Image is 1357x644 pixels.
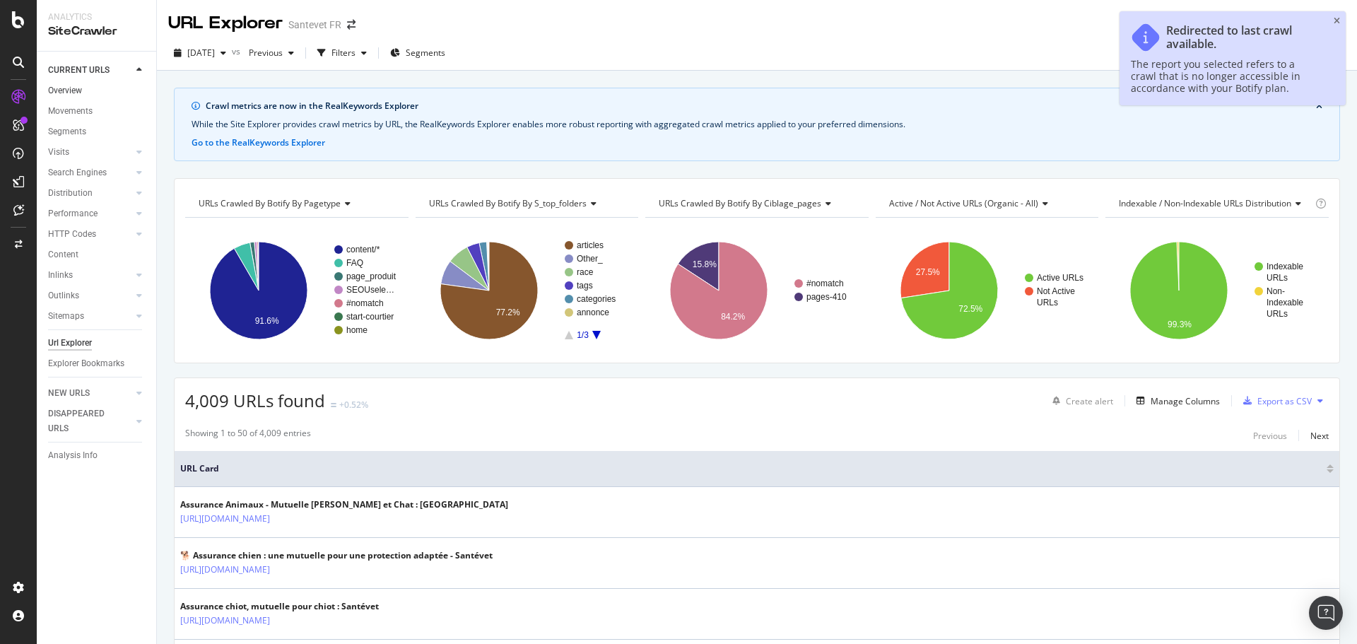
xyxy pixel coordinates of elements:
a: Search Engines [48,165,132,180]
div: Next [1310,430,1329,442]
text: Not Active [1037,286,1075,296]
text: URLs [1267,273,1288,283]
button: Manage Columns [1131,392,1220,409]
span: Segments [406,47,445,59]
img: Equal [331,403,336,407]
h4: Active / Not Active URLs [886,192,1086,215]
div: +0.52% [339,399,368,411]
span: Indexable / Non-Indexable URLs distribution [1119,197,1291,209]
div: Analytics [48,11,145,23]
a: [URL][DOMAIN_NAME] [180,614,270,628]
div: A chart. [1105,229,1329,352]
text: Indexable [1267,298,1303,308]
span: URLs Crawled By Botify By s_top_folders [429,197,587,209]
text: 27.5% [916,267,940,277]
div: Showing 1 to 50 of 4,009 entries [185,427,311,444]
div: Create alert [1066,395,1113,407]
button: Export as CSV [1238,390,1312,412]
div: Overview [48,83,82,98]
text: Other_ [577,254,603,264]
div: Export as CSV [1257,395,1312,407]
text: content/* [346,245,380,254]
svg: A chart. [876,229,1099,352]
a: Outlinks [48,288,132,303]
svg: A chart. [645,229,869,352]
div: Assurance Animaux - Mutuelle [PERSON_NAME] et Chat : [GEOGRAPHIC_DATA] [180,498,508,511]
div: Assurance chiot, mutuelle pour chiot : Santévet [180,600,379,613]
div: 🐕 Assurance chien : une mutuelle pour une protection adaptée - Santévet [180,549,493,562]
div: Analysis Info [48,448,98,463]
span: URL Card [180,462,1323,475]
button: Previous [243,42,300,64]
button: Next [1310,427,1329,444]
text: URLs [1037,298,1058,308]
text: #nomatch [346,298,384,308]
div: The report you selected refers to a crawl that is no longer accessible in accordance with your Bo... [1131,58,1320,94]
a: HTTP Codes [48,227,132,242]
text: Indexable [1267,262,1303,271]
button: [DATE] [168,42,232,64]
text: SEOUsele… [346,285,394,295]
a: Sitemaps [48,309,132,324]
button: Segments [384,42,451,64]
div: HTTP Codes [48,227,96,242]
text: #nomatch [806,279,844,288]
text: 15.8% [693,259,717,269]
text: FAQ [346,258,363,268]
a: Analysis Info [48,448,146,463]
div: CURRENT URLS [48,63,110,78]
text: home [346,325,368,335]
text: start-courtier [346,312,394,322]
a: Explorer Bookmarks [48,356,146,371]
text: 72.5% [958,304,982,314]
div: Previous [1253,430,1287,442]
a: Segments [48,124,146,139]
div: URL Explorer [168,11,283,35]
div: Open Intercom Messenger [1309,596,1343,630]
button: Create alert [1047,390,1113,412]
a: Content [48,247,146,262]
div: close toast [1334,17,1340,25]
a: CURRENT URLS [48,63,132,78]
a: [URL][DOMAIN_NAME] [180,563,270,577]
a: [URL][DOMAIN_NAME] [180,512,270,526]
a: Distribution [48,186,132,201]
span: URLs Crawled By Botify By pagetype [199,197,341,209]
h4: URLs Crawled By Botify By ciblage_pages [656,192,856,215]
a: Performance [48,206,132,221]
text: 84.2% [721,312,745,322]
div: Santevet FR [288,18,341,32]
button: Filters [312,42,372,64]
svg: A chart. [185,229,409,352]
div: Inlinks [48,268,73,283]
div: info banner [174,88,1340,161]
a: Visits [48,145,132,160]
text: race [577,267,594,277]
div: arrow-right-arrow-left [347,20,356,30]
div: Manage Columns [1151,395,1220,407]
div: DISAPPEARED URLS [48,406,119,436]
h4: URLs Crawled By Botify By pagetype [196,192,396,215]
div: Explorer Bookmarks [48,356,124,371]
button: Go to the RealKeywords Explorer [192,136,325,149]
svg: A chart. [416,229,639,352]
text: annonce [577,308,609,317]
div: Performance [48,206,98,221]
text: categories [577,294,616,304]
a: Inlinks [48,268,132,283]
a: Movements [48,104,146,119]
button: Previous [1253,427,1287,444]
text: 77.2% [495,308,519,317]
text: 99.3% [1168,320,1192,329]
h4: Indexable / Non-Indexable URLs Distribution [1116,192,1312,215]
div: Visits [48,145,69,160]
div: Sitemaps [48,309,84,324]
a: Url Explorer [48,336,146,351]
div: Movements [48,104,93,119]
div: While the Site Explorer provides crawl metrics by URL, the RealKeywords Explorer enables more rob... [192,118,1322,131]
div: Distribution [48,186,93,201]
div: Search Engines [48,165,107,180]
